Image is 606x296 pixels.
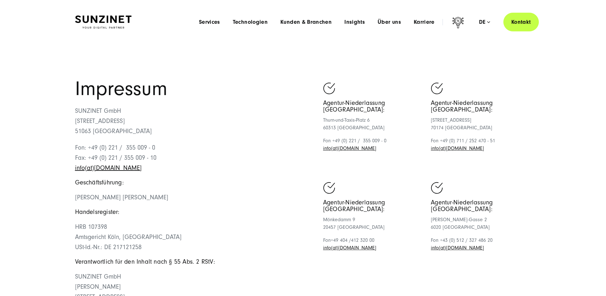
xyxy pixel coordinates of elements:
p: Fon [323,236,423,252]
span: 412 320 00 [351,237,374,243]
span: [PERSON_NAME] [PERSON_NAME] [75,194,168,201]
a: Schreiben Sie eine E-Mail an sunzinet [323,245,376,251]
p: Thurn-und-Taxis-Platz 6 60313 [GEOGRAPHIC_DATA] [323,116,423,132]
span: USt-Id.-Nr.: DE 217121258 [75,244,142,251]
a: Kunden & Branchen [280,19,332,25]
a: Insights [344,19,365,25]
h5: Agentur-Niederlassung [GEOGRAPHIC_DATA]: [431,199,531,213]
p: Fon +49 (0) 711 / 252 470 - 51 [431,137,531,152]
h5: Handelsregister: [75,209,303,216]
a: Schreiben Sie eine E-Mail an sunzinet [431,245,484,251]
h5: Agentur-Niederlassung [GEOGRAPHIC_DATA]: [323,100,423,113]
a: Technologien [233,19,268,25]
img: SUNZINET Full Service Digital Agentur [75,16,131,29]
p: [PERSON_NAME]-Gasse 2 6020 [GEOGRAPHIC_DATA] [431,216,531,231]
h5: Agentur-Niederlassung [GEOGRAPHIC_DATA]: [431,100,531,113]
a: Karriere [414,19,435,25]
h1: Impressum [75,79,303,99]
p: Mönkedamm 9 20457 [GEOGRAPHIC_DATA] [323,216,423,231]
h5: Agentur-Niederlassung [GEOGRAPHIC_DATA]: [323,199,423,213]
span: HRB 107398 [75,223,107,230]
span: Amtsgericht Köln, [GEOGRAPHIC_DATA] [75,234,182,241]
a: Kontakt [503,13,539,31]
div: de [479,19,490,25]
a: Schreiben Sie eine E-Mail an sunzinet [431,145,484,151]
span: SUNZINET GmbH [75,273,121,280]
p: SUNZINET GmbH [STREET_ADDRESS] 51063 [GEOGRAPHIC_DATA] [75,106,303,136]
p: [STREET_ADDRESS] 70174 [GEOGRAPHIC_DATA] [431,116,531,132]
a: Schreiben Sie eine E-Mail an sunzinet [323,145,376,151]
span: [PERSON_NAME] [75,283,121,290]
span: +49 404 / [331,237,351,243]
h5: Verantwortlich für den Inhalt nach § 55 Abs. 2 RStV: [75,259,303,265]
h5: Geschäftsführung: [75,179,303,186]
p: Fon +49 (0) 221 / 355 009 - 0 [323,137,423,152]
a: Über uns [378,19,401,25]
a: Services [199,19,220,25]
p: Fon: +49 (0) 221 / 355 009 - 0 Fax: +49 (0) 221 / 355 009 - 10 [75,143,303,173]
a: Schreiben Sie eine E-Mail an sunzinet [75,164,142,171]
p: Fon +43 (0) 512 / 327 486 20 [431,236,531,252]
